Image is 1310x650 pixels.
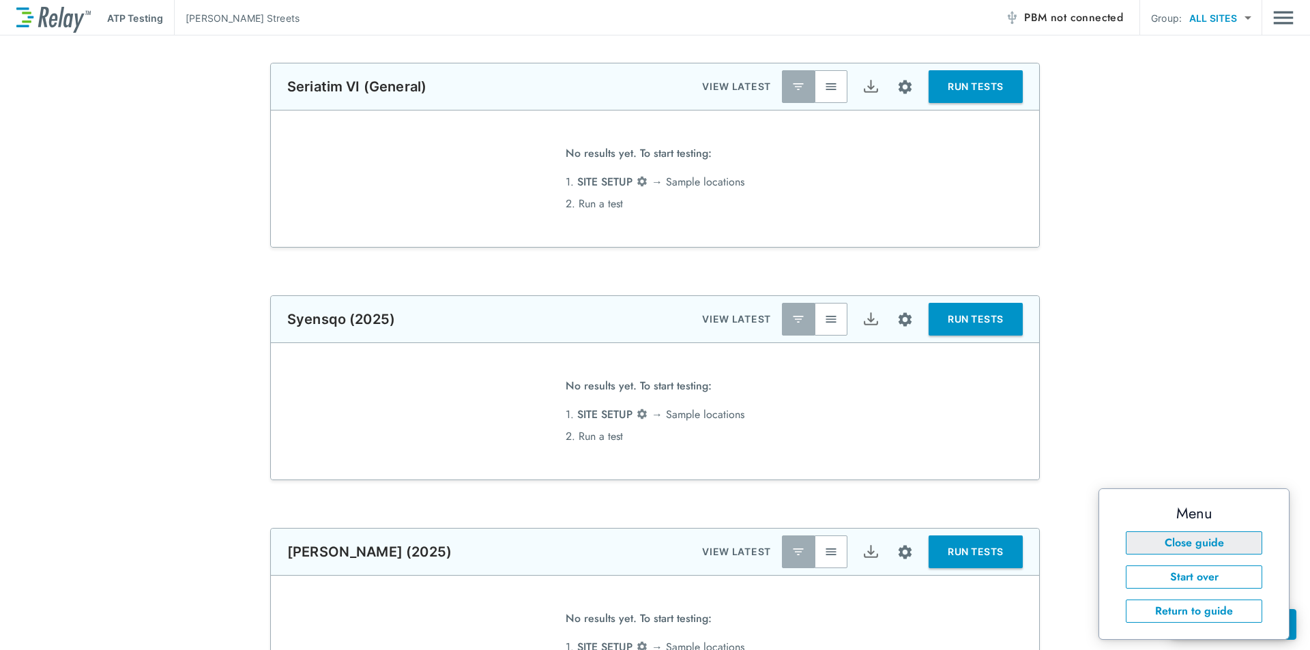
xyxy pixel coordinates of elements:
p: [PERSON_NAME] Streets [186,11,300,25]
button: Main menu [1273,5,1294,31]
button: RUN TESTS [929,535,1023,568]
p: [PERSON_NAME] (2025) [287,544,452,560]
p: VIEW LATEST [702,78,771,95]
img: View All [824,80,838,93]
span: No results yet. To start testing: [566,375,712,404]
p: ATP Testing [107,11,163,25]
img: Export Icon [862,311,879,328]
button: Export [854,303,887,336]
button: PBM not connected [1000,4,1129,31]
img: LuminUltra Relay [16,3,91,33]
img: Settings Icon [636,408,648,420]
img: Drawer Icon [1273,5,1294,31]
span: No results yet. To start testing: [566,608,712,636]
p: VIEW LATEST [702,311,771,327]
p: Syensqo (2025) [287,311,395,327]
img: Latest [791,545,805,559]
img: View All [824,312,838,326]
span: SITE SETUP [577,174,632,190]
img: View All [824,545,838,559]
p: VIEW LATEST [702,544,771,560]
button: Site setup [887,69,923,105]
span: No results yet. To start testing: [566,143,712,171]
li: 1. → Sample locations [566,404,744,426]
button: RUN TESTS [929,70,1023,103]
img: Settings Icon [636,175,648,188]
img: Latest [791,312,805,326]
button: RUN TESTS [929,303,1023,336]
img: Offline Icon [1005,11,1019,25]
img: Settings Icon [897,78,914,95]
img: Settings Icon [897,544,914,561]
span: not connected [1051,10,1123,25]
button: Site setup [887,301,923,338]
p: Group: [1151,11,1182,25]
span: SITE SETUP [577,407,632,422]
p: Seriatim VI (General) [287,78,426,95]
li: 2. Run a test [566,193,744,215]
iframe: tooltip [1099,489,1289,639]
button: Export [854,535,887,568]
button: Export [854,70,887,103]
img: Export Icon [862,544,879,561]
img: Export Icon [862,78,879,95]
button: Site setup [887,534,923,570]
img: Settings Icon [897,311,914,328]
li: 2. Run a test [566,426,744,447]
span: PBM [1024,8,1123,27]
img: Latest [791,80,805,93]
li: 1. → Sample locations [566,171,744,193]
